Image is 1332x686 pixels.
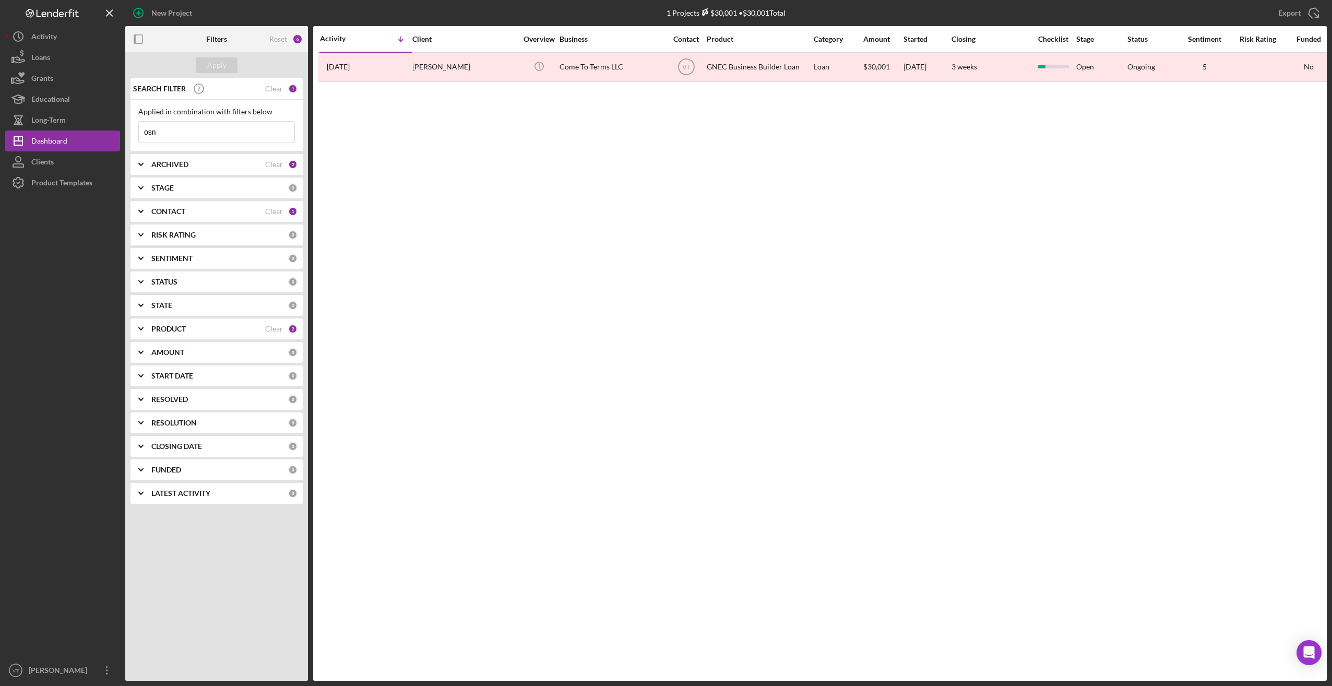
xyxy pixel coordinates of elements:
div: Sentiment [1179,35,1231,43]
div: Activity [320,34,366,43]
div: 5 [1179,63,1231,71]
b: LATEST ACTIVITY [151,489,210,498]
div: Product [707,35,811,43]
b: CONTACT [151,207,185,216]
button: Loans [5,47,120,68]
div: Started [903,35,950,43]
div: Clear [265,160,283,169]
b: PRODUCT [151,325,186,333]
b: START DATE [151,372,193,380]
b: RESOLVED [151,395,188,404]
div: 0 [288,465,298,475]
b: FUNDED [151,466,181,474]
div: Educational [31,89,70,112]
div: 0 [288,183,298,193]
b: STAGE [151,184,174,192]
div: Funded [1285,35,1332,43]
div: 1 [288,84,298,93]
button: New Project [125,3,203,23]
button: Apply [196,57,237,73]
div: $30,001 [699,8,737,17]
div: 1 [288,207,298,216]
b: CLOSING DATE [151,442,202,451]
div: 0 [288,254,298,263]
div: Clear [265,325,283,333]
div: [PERSON_NAME] [26,660,94,683]
div: Overview [519,35,558,43]
div: 0 [288,371,298,381]
b: STATUS [151,278,177,286]
div: Come To Terms LLC [560,53,664,81]
button: Export [1268,3,1327,23]
div: $30,001 [863,53,902,81]
button: Long-Term [5,110,120,131]
div: 0 [288,230,298,240]
div: [DATE] [903,53,950,81]
div: Open [1076,53,1126,81]
div: Category [814,35,862,43]
div: Client [412,35,517,43]
time: 2025-09-16 13:09 [327,63,350,71]
div: 0 [288,418,298,428]
div: Long-Term [31,110,66,133]
div: 0 [288,442,298,451]
b: AMOUNT [151,348,184,357]
div: 0 [288,277,298,287]
div: GNEC Business Builder Loan [707,53,811,81]
div: 6 [292,34,303,44]
div: [PERSON_NAME] [412,53,517,81]
b: STATE [151,301,172,310]
div: Loan [814,53,862,81]
text: VT [682,64,691,71]
div: No [1285,63,1332,71]
div: 1 Projects • $30,001 Total [667,8,786,17]
div: 2 [288,160,298,169]
div: Business [560,35,664,43]
button: VT[PERSON_NAME] [5,660,120,681]
div: New Project [151,3,192,23]
div: Contact [667,35,706,43]
b: ARCHIVED [151,160,188,169]
div: Checklist [1031,35,1075,43]
b: Filters [206,35,227,43]
a: Product Templates [5,172,120,193]
div: Export [1278,3,1301,23]
div: Stage [1076,35,1126,43]
button: Grants [5,68,120,89]
a: Educational [5,89,120,110]
div: Clear [265,207,283,216]
b: RESOLUTION [151,419,197,427]
div: Product Templates [31,172,92,196]
div: 0 [288,348,298,357]
button: Clients [5,151,120,172]
button: Activity [5,26,120,47]
div: Open Intercom Messenger [1297,640,1322,665]
div: Apply [207,57,227,73]
button: Dashboard [5,131,120,151]
div: 0 [288,489,298,498]
div: Reset [269,35,287,43]
div: Loans [31,47,50,70]
div: Status [1127,35,1178,43]
div: Closing [952,35,1030,43]
div: 0 [288,395,298,404]
b: RISK RATING [151,231,196,239]
div: Clear [265,85,283,93]
div: Amount [863,35,902,43]
div: Activity [31,26,57,50]
time: 3 weeks [952,62,977,71]
div: Risk Rating [1232,35,1284,43]
b: SENTIMENT [151,254,193,263]
div: Grants [31,68,53,91]
div: Dashboard [31,131,67,154]
div: 2 [288,324,298,334]
text: VT [13,668,19,673]
div: 0 [288,301,298,310]
b: SEARCH FILTER [133,85,186,93]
